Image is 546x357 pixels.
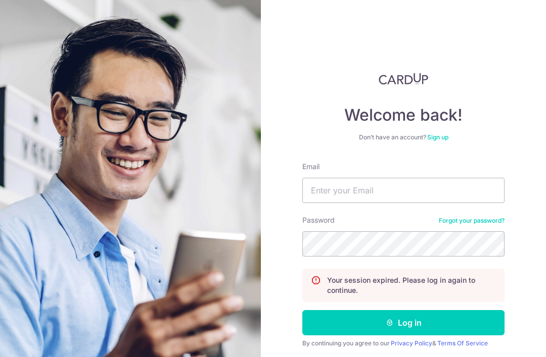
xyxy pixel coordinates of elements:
h4: Welcome back! [302,105,505,125]
a: Privacy Policy [391,339,432,347]
div: Don’t have an account? [302,133,505,141]
a: Forgot your password? [439,217,505,225]
input: Enter your Email [302,178,505,203]
img: CardUp Logo [379,73,428,85]
label: Password [302,215,335,225]
label: Email [302,162,320,172]
a: Terms Of Service [437,339,488,347]
div: By continuing you agree to our & [302,339,505,347]
a: Sign up [427,133,448,141]
button: Log in [302,310,505,335]
p: Your session expired. Please log in again to continue. [327,275,496,295]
